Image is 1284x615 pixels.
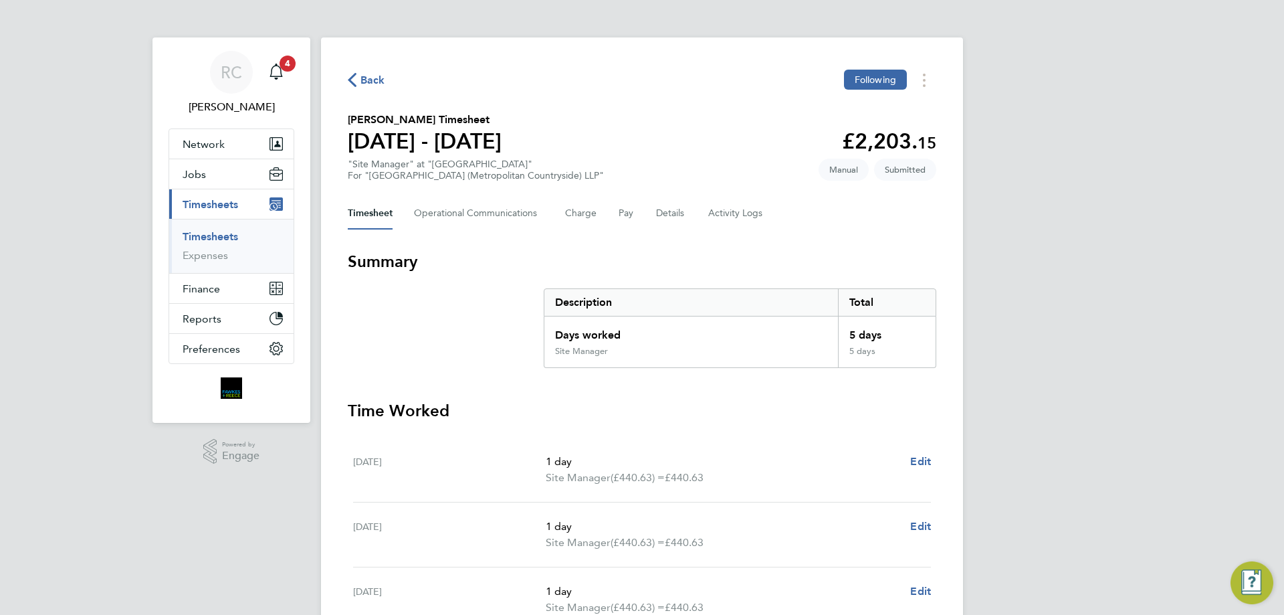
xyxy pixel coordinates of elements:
[546,470,611,486] span: Site Manager
[656,197,687,230] button: Details
[221,64,242,81] span: RC
[348,112,502,128] h2: [PERSON_NAME] Timesheet
[414,197,544,230] button: Operational Communications
[665,471,704,484] span: £440.63
[910,454,931,470] a: Edit
[169,377,294,399] a: Go to home page
[348,159,604,181] div: "Site Manager" at "[GEOGRAPHIC_DATA]"
[611,601,665,614] span: (£440.63) =
[619,197,635,230] button: Pay
[544,288,936,368] div: Summary
[348,400,936,422] h3: Time Worked
[838,317,936,346] div: 5 days
[183,198,238,211] span: Timesheets
[912,70,936,90] button: Timesheets Menu
[221,377,242,399] img: bromak-logo-retina.png
[169,274,294,303] button: Finance
[353,454,546,486] div: [DATE]
[152,37,310,423] nav: Main navigation
[169,129,294,159] button: Network
[546,454,899,470] p: 1 day
[169,189,294,219] button: Timesheets
[183,313,221,325] span: Reports
[169,51,294,115] a: RC[PERSON_NAME]
[842,128,936,154] app-decimal: £2,203.
[565,197,597,230] button: Charge
[348,251,936,272] h3: Summary
[910,585,931,598] span: Edit
[183,230,238,243] a: Timesheets
[844,70,907,90] button: Following
[708,197,764,230] button: Activity Logs
[183,343,240,355] span: Preferences
[169,99,294,115] span: Robyn Clarke
[348,128,502,155] h1: [DATE] - [DATE]
[222,439,259,450] span: Powered by
[263,51,290,94] a: 4
[910,520,931,533] span: Edit
[169,219,294,273] div: Timesheets
[169,304,294,333] button: Reports
[611,471,665,484] span: (£440.63) =
[665,536,704,549] span: £440.63
[203,439,260,464] a: Powered byEngage
[918,133,936,153] span: 15
[611,536,665,549] span: (£440.63) =
[353,519,546,551] div: [DATE]
[838,289,936,316] div: Total
[360,72,385,88] span: Back
[665,601,704,614] span: £440.63
[819,159,869,181] span: This timesheet was manually created.
[348,72,385,88] button: Back
[348,197,393,230] button: Timesheet
[183,282,220,295] span: Finance
[1230,561,1273,604] button: Engage Resource Center
[546,535,611,551] span: Site Manager
[546,584,899,600] p: 1 day
[183,249,228,262] a: Expenses
[546,519,899,535] p: 1 day
[544,317,838,346] div: Days worked
[222,450,259,462] span: Engage
[183,168,206,181] span: Jobs
[910,455,931,468] span: Edit
[910,584,931,600] a: Edit
[280,56,296,72] span: 4
[555,346,608,357] div: Site Manager
[838,346,936,367] div: 5 days
[910,519,931,535] a: Edit
[169,159,294,189] button: Jobs
[169,334,294,363] button: Preferences
[544,289,838,316] div: Description
[348,170,604,181] div: For "[GEOGRAPHIC_DATA] (Metropolitan Countryside) LLP"
[183,138,225,151] span: Network
[874,159,936,181] span: This timesheet is Submitted.
[855,74,896,86] span: Following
